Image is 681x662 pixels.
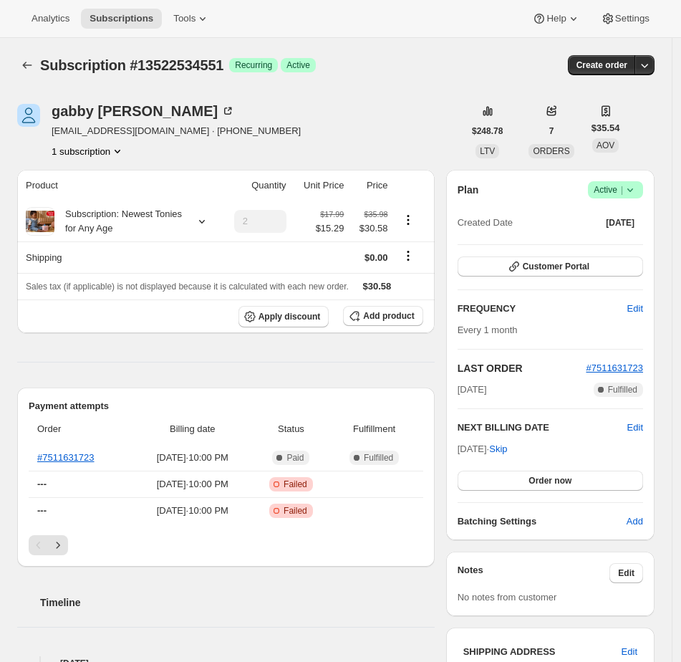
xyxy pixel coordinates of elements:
[291,170,349,201] th: Unit Price
[235,59,272,71] span: Recurring
[523,261,589,272] span: Customer Portal
[17,170,218,201] th: Product
[480,438,516,461] button: Skip
[17,241,218,273] th: Shipping
[458,183,479,197] h2: Plan
[29,413,132,445] th: Order
[364,210,387,219] small: $35.98
[592,9,658,29] button: Settings
[23,9,78,29] button: Analytics
[472,125,503,137] span: $248.78
[29,399,423,413] h2: Payment attempts
[334,422,415,436] span: Fulfillment
[576,59,627,71] span: Create order
[173,13,195,24] span: Tools
[458,563,610,583] h3: Notes
[458,325,518,335] span: Every 1 month
[597,213,643,233] button: [DATE]
[615,13,649,24] span: Settings
[463,645,622,659] h3: SHIPPING ADDRESS
[618,567,634,579] span: Edit
[528,475,571,486] span: Order now
[40,57,223,73] span: Subscription #13522534551
[40,595,435,610] h2: Timeline
[37,479,47,489] span: ---
[397,248,420,264] button: Shipping actions
[259,311,321,322] span: Apply discount
[627,302,643,316] span: Edit
[90,13,153,24] span: Subscriptions
[523,9,589,29] button: Help
[621,184,623,196] span: |
[37,452,95,463] a: #7511631723
[256,422,325,436] span: Status
[238,306,329,327] button: Apply discount
[489,442,507,456] span: Skip
[286,59,310,71] span: Active
[458,361,586,375] h2: LAST ORDER
[26,282,349,292] span: Sales tax (if applicable) is not displayed because it is calculated with each new order.
[594,183,637,197] span: Active
[397,212,420,228] button: Product actions
[348,170,392,201] th: Price
[352,221,387,236] span: $30.58
[627,421,643,435] button: Edit
[52,144,125,158] button: Product actions
[48,535,68,555] button: Next
[364,452,393,464] span: Fulfilled
[458,383,487,397] span: [DATE]
[618,510,652,533] button: Add
[541,121,563,141] button: 7
[622,645,637,659] span: Edit
[137,504,248,518] span: [DATE] · 10:00 PM
[586,361,643,375] button: #7511631723
[533,146,569,156] span: ORDERS
[458,302,627,316] h2: FREQUENCY
[54,207,183,236] div: Subscription: Newest Tonies for Any Age
[320,210,344,219] small: $17.99
[316,221,344,236] span: $15.29
[591,121,620,135] span: $35.54
[619,297,652,320] button: Edit
[458,256,643,277] button: Customer Portal
[549,125,554,137] span: 7
[17,55,37,75] button: Subscriptions
[463,121,511,141] button: $248.78
[608,384,637,395] span: Fulfilled
[364,252,388,263] span: $0.00
[546,13,566,24] span: Help
[458,592,557,603] span: No notes from customer
[137,451,248,465] span: [DATE] · 10:00 PM
[218,170,290,201] th: Quantity
[137,477,248,491] span: [DATE] · 10:00 PM
[165,9,218,29] button: Tools
[606,217,634,229] span: [DATE]
[363,281,392,292] span: $30.58
[81,9,162,29] button: Subscriptions
[568,55,636,75] button: Create order
[586,363,643,373] a: #7511631723
[52,124,301,138] span: [EMAIL_ADDRESS][DOMAIN_NAME] · [PHONE_NUMBER]
[597,140,614,150] span: AOV
[458,421,627,435] h2: NEXT BILLING DATE
[458,216,513,230] span: Created Date
[17,104,40,127] span: gabby parris
[458,471,643,491] button: Order now
[137,422,248,436] span: Billing date
[458,443,508,454] span: [DATE] ·
[284,505,307,517] span: Failed
[480,146,495,156] span: LTV
[609,563,643,583] button: Edit
[627,514,643,529] span: Add
[52,104,235,118] div: gabby [PERSON_NAME]
[284,479,307,490] span: Failed
[37,505,47,516] span: ---
[29,535,423,555] nav: Pagination
[32,13,69,24] span: Analytics
[286,452,304,464] span: Paid
[458,514,627,529] h6: Batching Settings
[363,310,414,322] span: Add product
[343,306,422,326] button: Add product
